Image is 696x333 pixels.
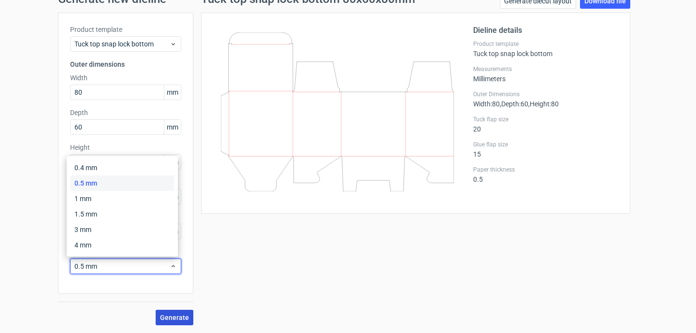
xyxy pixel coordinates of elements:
h3: Outer dimensions [70,59,181,69]
span: Tuck top snap lock bottom [74,39,170,49]
span: , Depth : 60 [500,100,528,108]
div: Tuck top snap lock bottom [473,40,618,58]
div: 0.5 [473,166,618,183]
span: Generate [160,314,189,321]
label: Paper thickness [473,166,618,174]
span: Width : 80 [473,100,500,108]
label: Product template [70,25,181,34]
label: Measurements [473,65,618,73]
label: Glue flap size [473,141,618,148]
span: 0.5 mm [74,261,170,271]
div: 20 [473,116,618,133]
label: Depth [70,108,181,117]
span: mm [164,120,181,134]
div: 3 mm [71,222,174,237]
div: 1 mm [71,191,174,206]
label: Width [70,73,181,83]
h2: Dieline details [473,25,618,36]
div: 0.5 mm [71,175,174,191]
div: Millimeters [473,65,618,83]
label: Product template [473,40,618,48]
label: Height [70,143,181,152]
span: , Height : 80 [528,100,559,108]
div: 15 [473,141,618,158]
button: Generate [156,310,193,325]
div: 4 mm [71,237,174,253]
span: mm [164,85,181,100]
div: 0.4 mm [71,160,174,175]
span: mm [164,155,181,169]
div: 1.5 mm [71,206,174,222]
label: Outer Dimensions [473,90,618,98]
label: Tuck flap size [473,116,618,123]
